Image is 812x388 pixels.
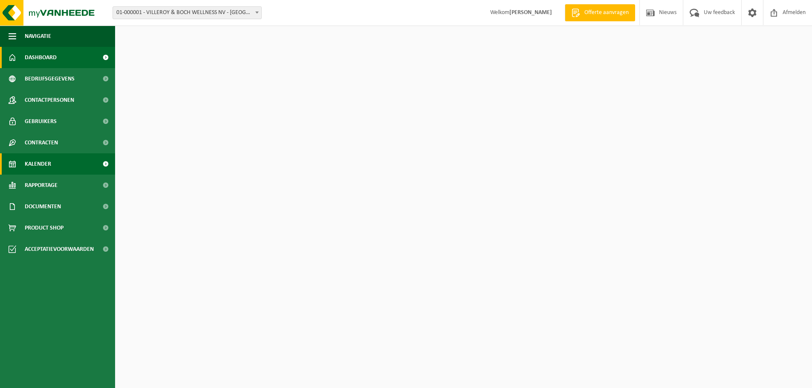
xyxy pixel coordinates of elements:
[25,132,58,153] span: Contracten
[565,4,635,21] a: Offerte aanvragen
[25,239,94,260] span: Acceptatievoorwaarden
[25,153,51,175] span: Kalender
[25,89,74,111] span: Contactpersonen
[25,47,57,68] span: Dashboard
[25,196,61,217] span: Documenten
[25,175,58,196] span: Rapportage
[582,9,631,17] span: Offerte aanvragen
[509,9,552,16] strong: [PERSON_NAME]
[25,217,64,239] span: Product Shop
[113,6,262,19] span: 01-000001 - VILLEROY & BOCH WELLNESS NV - ROESELARE
[113,7,261,19] span: 01-000001 - VILLEROY & BOCH WELLNESS NV - ROESELARE
[25,26,51,47] span: Navigatie
[25,111,57,132] span: Gebruikers
[25,68,75,89] span: Bedrijfsgegevens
